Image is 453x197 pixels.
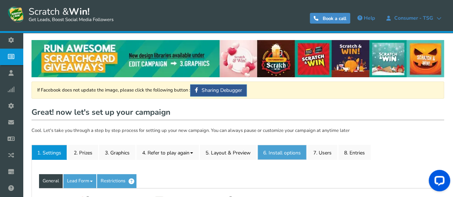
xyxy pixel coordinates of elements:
[99,145,135,160] a: 3. Graphics
[69,5,90,18] strong: Win!
[136,145,199,160] a: 4. Refer to play again
[7,5,114,23] a: Scratch &Win! Get Leads, Boost Social Media Followers
[39,174,63,188] a: General
[354,13,379,24] a: Help
[310,13,350,24] a: Book a call
[63,174,96,188] a: Lead Form
[190,84,247,97] a: Sharing Debugger
[364,15,375,21] span: Help
[29,17,114,23] small: Get Leads, Boost Social Media Followers
[308,145,337,160] a: 7. Users
[391,15,437,21] span: Consumer - TSG
[200,145,256,160] a: 5. Layout & Preview
[423,167,453,197] iframe: LiveChat chat widget
[25,5,114,23] span: Scratch &
[257,145,307,160] a: 6. Install options
[97,174,136,188] a: Restrictions
[32,40,444,77] img: festival-poster-2020.webp
[32,106,444,120] h1: Great! now let's set up your campaign
[338,145,371,160] a: 8. Entries
[7,5,25,23] img: Scratch and Win
[32,145,67,160] a: 1. Settings
[68,145,98,160] a: 2. Prizes
[323,15,346,22] span: Book a call
[32,127,444,134] p: Cool. Let's take you through a step by step process for setting up your new campaign. You can alw...
[32,82,444,99] div: If Facebook does not update the image, please click the following button :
